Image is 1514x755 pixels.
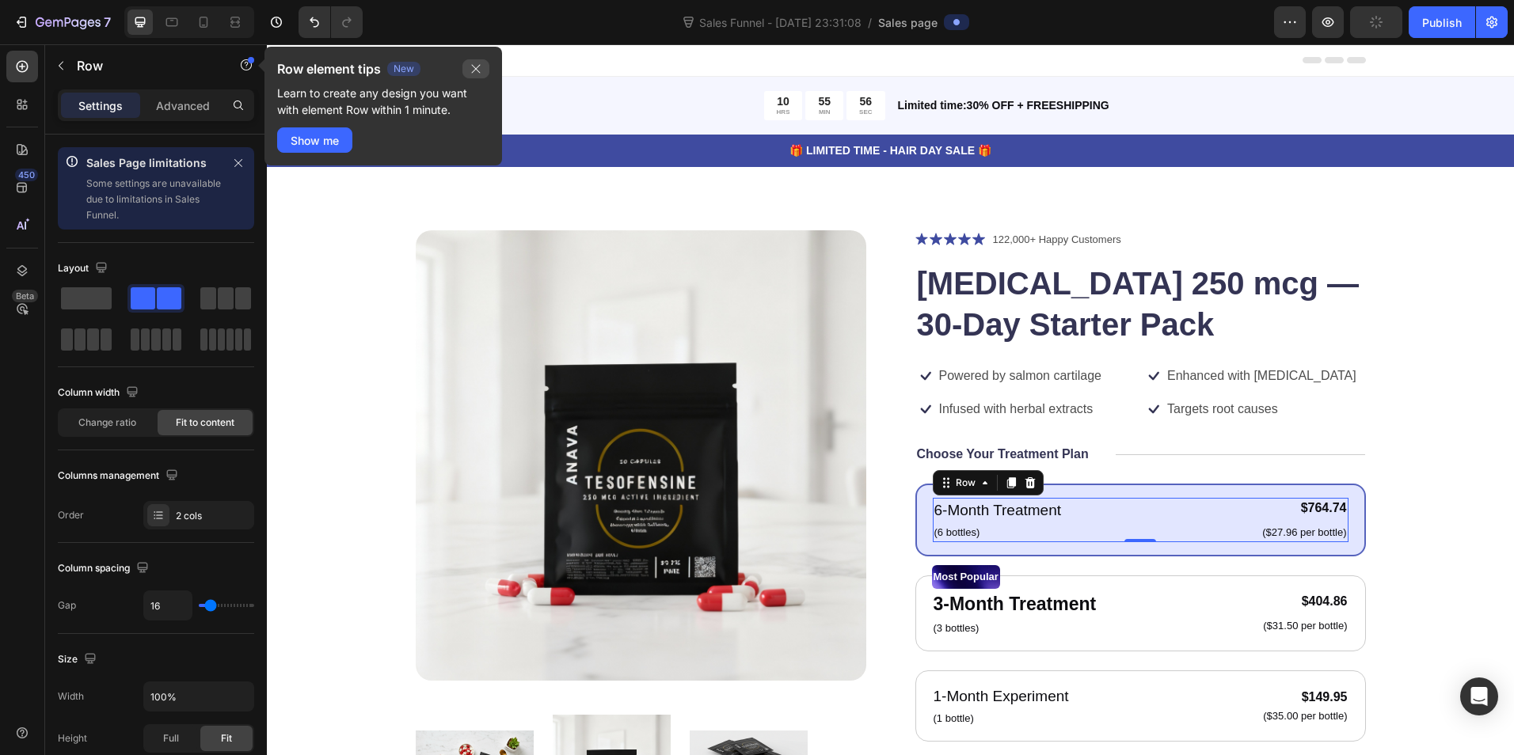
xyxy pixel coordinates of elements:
[58,508,84,522] div: Order
[878,14,938,31] span: Sales page
[58,598,76,613] div: Gap
[144,591,192,620] input: Auto
[696,14,865,31] span: Sales Funnel - [DATE] 23:31:08
[58,689,84,704] div: Width
[77,56,211,75] p: Row
[15,169,38,181] div: 450
[667,522,732,543] p: Most Popular
[592,50,605,64] div: 56
[995,482,1079,495] p: ($27.96 per bottle)
[2,98,1246,115] p: 🎁 LIMITED TIME - HAIR DAY SALE 🎁
[667,641,802,664] p: 1-Month Experiment
[649,217,1099,302] h1: [MEDICAL_DATA] 250 mcg — 30-Day Starter Pack
[510,50,523,64] div: 10
[176,415,234,430] span: Fit to content
[650,402,822,419] p: Choose Your Treatment Plan
[672,324,835,340] p: Powered by salmon cartilage
[86,154,223,173] p: Sales Page limitations
[510,64,523,72] p: HRS
[900,357,1011,374] p: Targets root causes
[58,731,87,746] div: Height
[667,576,830,592] p: (3 bottles)
[78,97,123,114] p: Settings
[668,455,795,478] p: 6-Month Treatment
[631,53,1097,70] p: Limited time:30% OFF + FREESHIPPING
[58,649,100,670] div: Size
[996,575,1080,589] p: ($31.50 per bottle)
[1422,14,1462,31] div: Publish
[868,14,872,31] span: /
[104,13,111,32] p: 7
[995,548,1082,567] div: $404.86
[551,50,564,64] div: 55
[78,415,136,430] span: Change ratio
[592,64,605,72] p: SEC
[1460,677,1498,715] div: Open Intercom Messenger
[900,324,1090,340] p: Enhanced with [MEDICAL_DATA]
[267,44,1514,755] iframe: Design area
[996,666,1080,679] p: ($35.00 per bottle)
[667,546,830,574] p: 3-Month Treatment
[176,509,250,523] div: 2 cols
[58,465,181,487] div: Columns management
[995,642,1082,664] div: $149.95
[551,64,564,72] p: MIN
[1409,6,1475,38] button: Publish
[58,258,111,279] div: Layout
[686,431,712,446] div: Row
[58,558,152,579] div: Column spacing
[667,666,802,682] p: (1 bottle)
[86,176,223,223] p: Some settings are unavailable due to limitations in Sales Funnel.
[58,382,142,404] div: Column width
[12,290,38,302] div: Beta
[6,6,118,38] button: 7
[163,731,179,746] span: Full
[726,188,854,203] p: 122,000+ Happy Customers
[672,357,827,374] p: Infused with herbal extracts
[994,454,1081,474] div: $764.74
[668,480,795,496] p: (6 bottles)
[299,6,363,38] div: Undo/Redo
[156,97,210,114] p: Advanced
[144,682,253,711] input: Auto
[221,731,232,746] span: Fit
